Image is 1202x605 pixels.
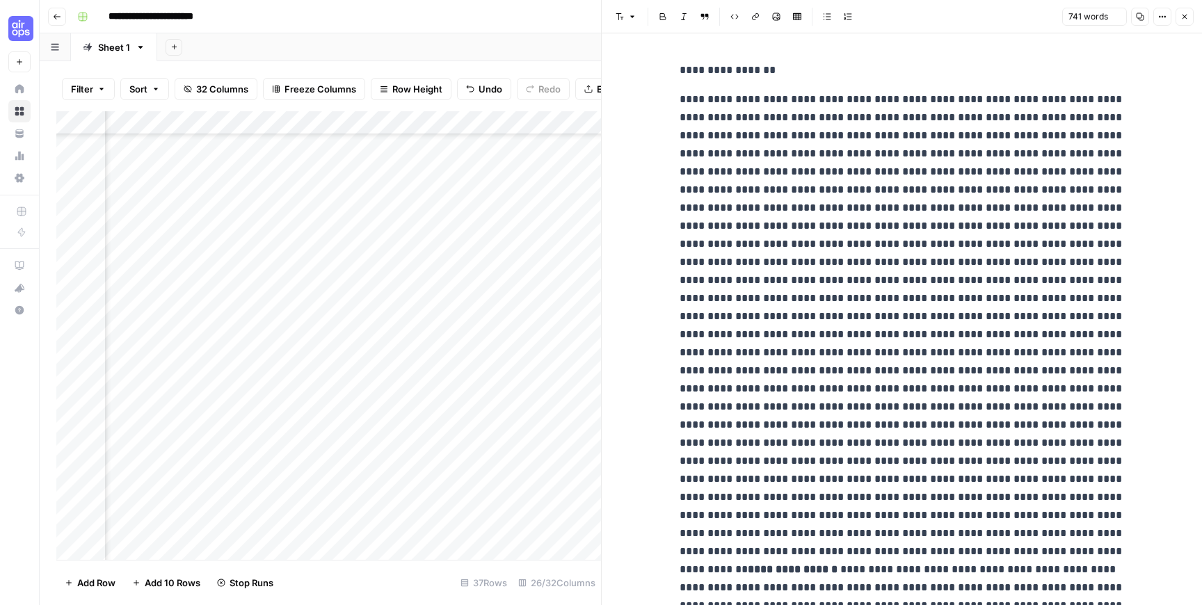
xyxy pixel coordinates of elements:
[513,572,601,594] div: 26/32 Columns
[517,78,570,100] button: Redo
[479,82,502,96] span: Undo
[9,277,30,298] div: What's new?
[145,576,200,590] span: Add 10 Rows
[285,82,356,96] span: Freeze Columns
[455,572,513,594] div: 37 Rows
[77,576,115,590] span: Add Row
[1068,10,1108,23] span: 741 words
[371,78,451,100] button: Row Height
[8,255,31,277] a: AirOps Academy
[8,100,31,122] a: Browse
[1062,8,1127,26] button: 741 words
[457,78,511,100] button: Undo
[8,299,31,321] button: Help + Support
[230,576,273,590] span: Stop Runs
[71,82,93,96] span: Filter
[98,40,130,54] div: Sheet 1
[8,277,31,299] button: What's new?
[129,82,147,96] span: Sort
[8,167,31,189] a: Settings
[124,572,209,594] button: Add 10 Rows
[263,78,365,100] button: Freeze Columns
[8,78,31,100] a: Home
[56,572,124,594] button: Add Row
[71,33,157,61] a: Sheet 1
[8,16,33,41] img: Cohort 4 Logo
[8,122,31,145] a: Your Data
[120,78,169,100] button: Sort
[175,78,257,100] button: 32 Columns
[196,82,248,96] span: 32 Columns
[538,82,561,96] span: Redo
[392,82,442,96] span: Row Height
[8,11,31,46] button: Workspace: Cohort 4
[8,145,31,167] a: Usage
[62,78,115,100] button: Filter
[575,78,655,100] button: Export CSV
[209,572,282,594] button: Stop Runs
